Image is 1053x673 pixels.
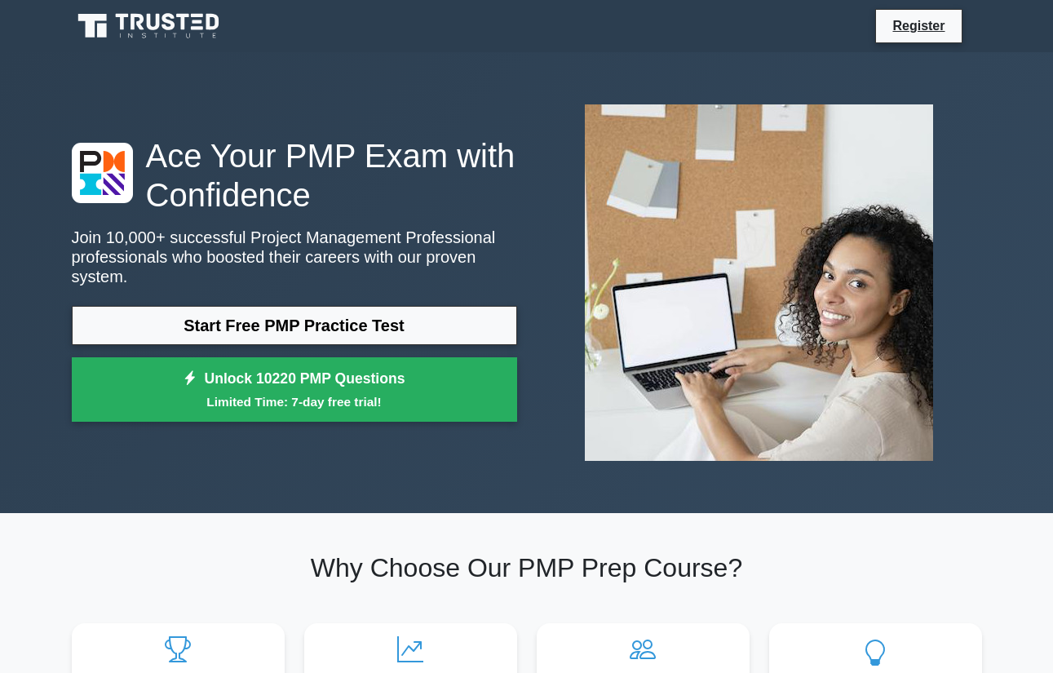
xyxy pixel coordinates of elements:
[883,15,954,36] a: Register
[72,306,517,345] a: Start Free PMP Practice Test
[72,357,517,423] a: Unlock 10220 PMP QuestionsLimited Time: 7-day free trial!
[72,228,517,286] p: Join 10,000+ successful Project Management Professional professionals who boosted their careers w...
[92,392,497,411] small: Limited Time: 7-day free trial!
[72,552,982,583] h2: Why Choose Our PMP Prep Course?
[72,136,517,215] h1: Ace Your PMP Exam with Confidence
